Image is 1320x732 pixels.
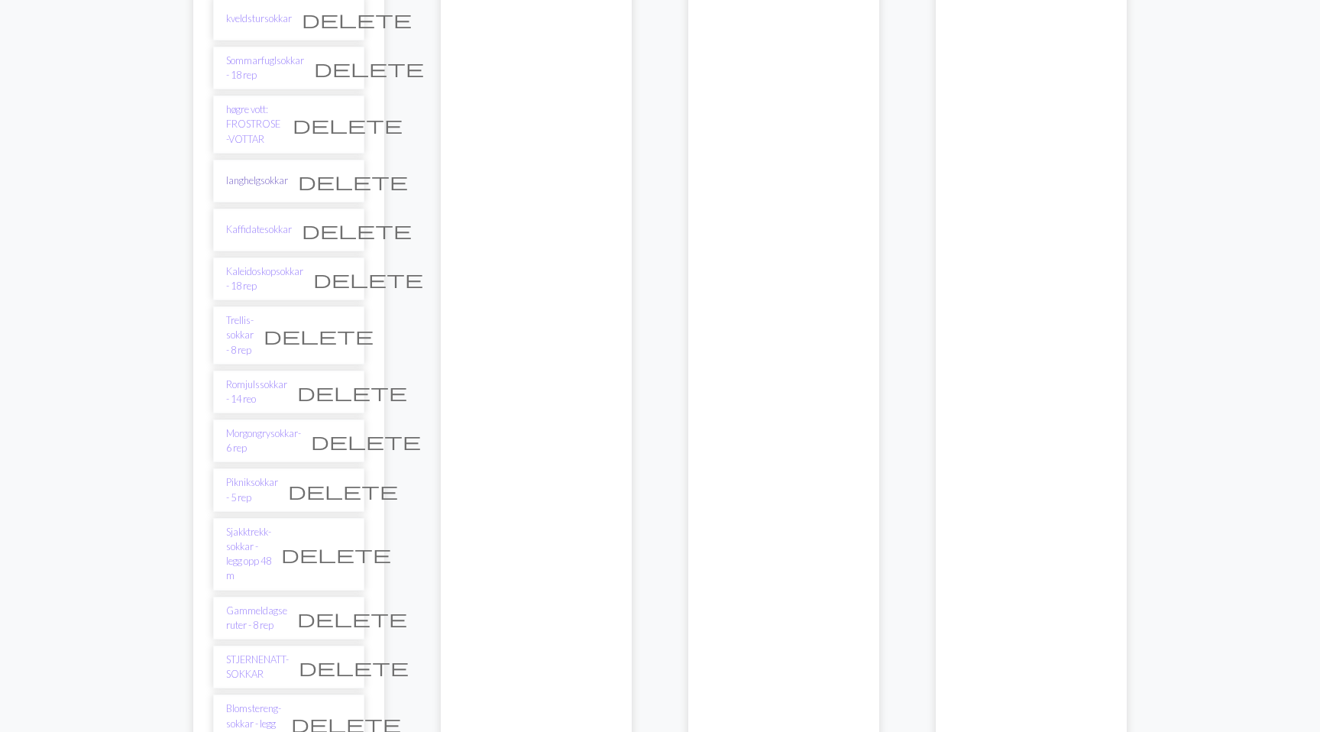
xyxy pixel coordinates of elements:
[226,173,288,188] a: langhelgsokkar
[301,426,431,455] button: Delete chart
[254,321,383,350] button: Delete chart
[226,426,301,455] a: Morgongrysokkar- 6 rep
[226,475,278,504] a: Pikniksokkar - 5 rep
[278,476,408,505] button: Delete chart
[271,539,401,568] button: Delete chart
[226,264,303,293] a: Kaleidoskopsokkar - 18 rep
[226,653,289,682] a: STJERNENATT-SOKKAR
[281,543,391,565] span: delete
[302,219,412,241] span: delete
[226,11,292,26] a: kveldstursokkar
[304,53,434,83] button: Delete chart
[302,8,412,30] span: delete
[287,604,417,633] button: Delete chart
[292,5,422,34] button: Delete chart
[226,604,287,633] a: Gammeldagse ruter - 8 rep
[299,656,409,678] span: delete
[226,102,283,147] a: høgre vott: FROSTROSE-VOTTAR
[288,167,418,196] button: Delete chart
[288,480,398,501] span: delete
[297,607,407,629] span: delete
[297,381,407,403] span: delete
[226,222,292,237] a: Kaffidatesokkar
[293,114,403,135] span: delete
[303,264,433,293] button: Delete chart
[226,525,271,584] a: Sjakktrekk-sokkar - legg opp 48 m
[226,377,287,406] a: Romjulssokkar - 14 reo
[226,53,304,83] a: Sommarfuglsokkar - 18 rep
[292,215,422,245] button: Delete chart
[264,325,374,346] span: delete
[289,653,419,682] button: Delete chart
[283,110,412,139] button: Delete chart
[287,377,417,406] button: Delete chart
[314,57,424,79] span: delete
[226,313,254,358] a: Trellis-sokkar - 8 rep
[311,430,421,452] span: delete
[313,268,423,290] span: delete
[298,170,408,192] span: delete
